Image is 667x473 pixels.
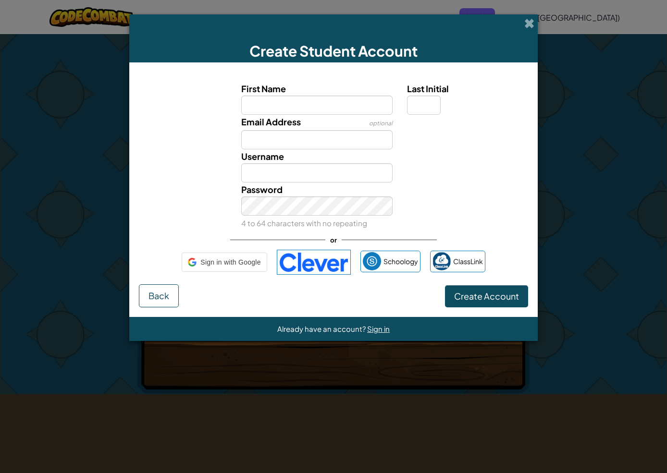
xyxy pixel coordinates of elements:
[325,233,342,247] span: or
[277,250,351,275] img: clever-logo-blue.png
[148,290,169,301] span: Back
[200,255,260,269] span: Sign in with Google
[453,255,483,268] span: ClassLink
[432,252,451,270] img: classlink-logo-small.png
[367,324,390,333] a: Sign in
[454,291,519,302] span: Create Account
[241,151,284,162] span: Username
[241,116,301,127] span: Email Address
[241,83,286,94] span: First Name
[383,255,418,268] span: Schoology
[241,218,367,228] small: 4 to 64 characters with no repeating
[445,285,528,307] button: Create Account
[139,284,179,307] button: Back
[363,252,381,270] img: schoology.png
[182,253,267,272] div: Sign in with Google
[407,83,449,94] span: Last Initial
[369,120,393,127] span: optional
[241,184,283,195] span: Password
[249,42,418,60] span: Create Student Account
[277,324,367,333] span: Already have an account?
